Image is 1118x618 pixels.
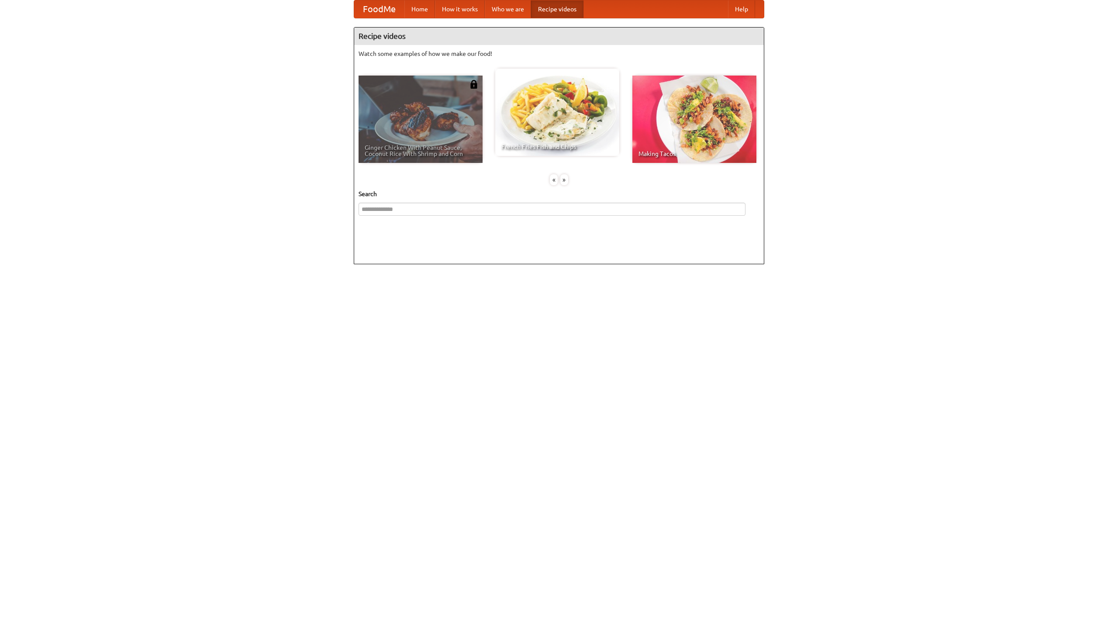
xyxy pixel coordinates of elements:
a: Recipe videos [531,0,583,18]
h5: Search [359,190,759,198]
a: Who we are [485,0,531,18]
img: 483408.png [469,80,478,89]
a: Help [728,0,755,18]
a: How it works [435,0,485,18]
a: French Fries Fish and Chips [495,69,619,156]
p: Watch some examples of how we make our food! [359,49,759,58]
span: Making Tacos [638,151,750,157]
a: Home [404,0,435,18]
a: FoodMe [354,0,404,18]
div: « [550,174,558,185]
a: Making Tacos [632,76,756,163]
h4: Recipe videos [354,28,764,45]
span: French Fries Fish and Chips [501,144,613,150]
div: » [560,174,568,185]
